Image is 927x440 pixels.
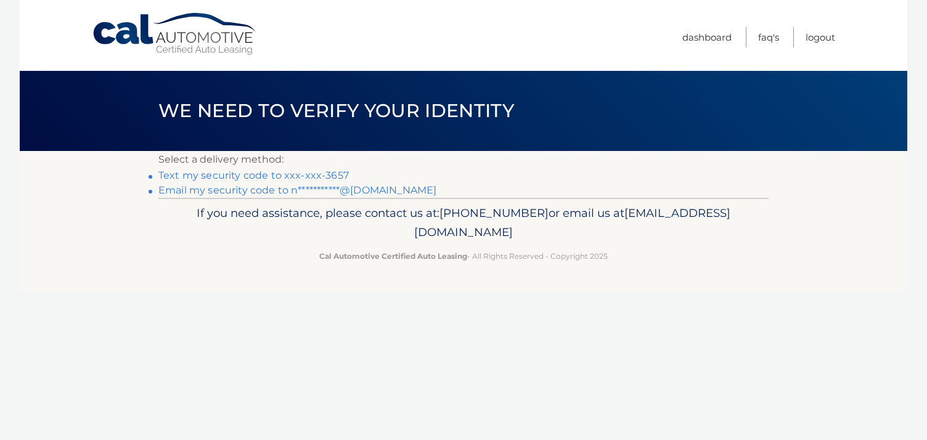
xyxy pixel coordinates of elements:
a: FAQ's [758,27,779,47]
p: Select a delivery method: [158,151,769,168]
a: Cal Automotive [92,12,258,56]
a: Text my security code to xxx-xxx-3657 [158,169,349,181]
p: If you need assistance, please contact us at: or email us at [166,203,761,243]
strong: Cal Automotive Certified Auto Leasing [319,251,467,261]
p: - All Rights Reserved - Copyright 2025 [166,250,761,263]
span: We need to verify your identity [158,99,514,122]
span: [PHONE_NUMBER] [439,206,549,220]
a: Dashboard [682,27,732,47]
a: Logout [806,27,835,47]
